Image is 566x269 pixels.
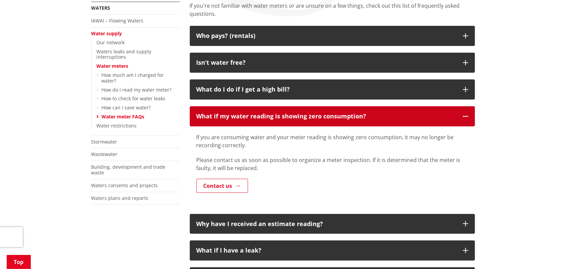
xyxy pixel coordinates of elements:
p: Isn’t water free? [196,59,456,66]
button: What if I have a leak? [190,240,475,261]
p: What if I have a leak? [196,247,456,254]
a: Waters leaks and supply interruptions [97,48,152,60]
a: Building, development and trade waste [91,164,166,176]
a: Contact us [196,179,248,193]
a: Water meter FAQs [102,113,145,120]
p: If you are consuming water and your meter reading is showing zero consumption, it may no longer b... [196,133,468,149]
a: Our network [97,39,125,46]
a: How to check for water leaks [102,95,166,102]
a: Waters consents and projects [91,182,158,189]
a: Waters [91,5,110,11]
p: What if my water reading is showing zero consumption? [196,113,456,120]
button: What if my water reading is showing zero consumption? [190,106,475,126]
p: Why have I received an estimate reading? [196,221,456,227]
a: Top [7,255,31,269]
a: How can I save water? [102,104,151,111]
a: How much am I charged for water? [102,72,164,84]
a: Stormwater [91,139,117,145]
a: Wastewater [91,151,118,157]
button: Why have I received an estimate reading? [190,214,475,234]
a: How do I read my water meter? [102,87,172,93]
p: Who pays? (rentals) [196,33,456,39]
iframe: Messenger Launcher [535,241,559,265]
p: Please contact us as soon as possible to organize a meter inspection. If it is determined that th... [196,156,468,172]
a: Water restrictions [97,122,137,129]
p: What do I do if I get a high bill? [196,86,456,93]
button: What do I do if I get a high bill? [190,79,475,100]
a: Water supply [91,30,122,37]
button: Isn’t water free? [190,53,475,73]
div: If you're not familiar with water meters or are unsure on a few things, check out this list of fr... [190,2,475,26]
a: Waters plans and reports [91,195,149,201]
a: IAWAI – Flowing Waters [91,17,144,24]
a: Water meters [97,63,129,69]
button: Who pays? (rentals) [190,26,475,46]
